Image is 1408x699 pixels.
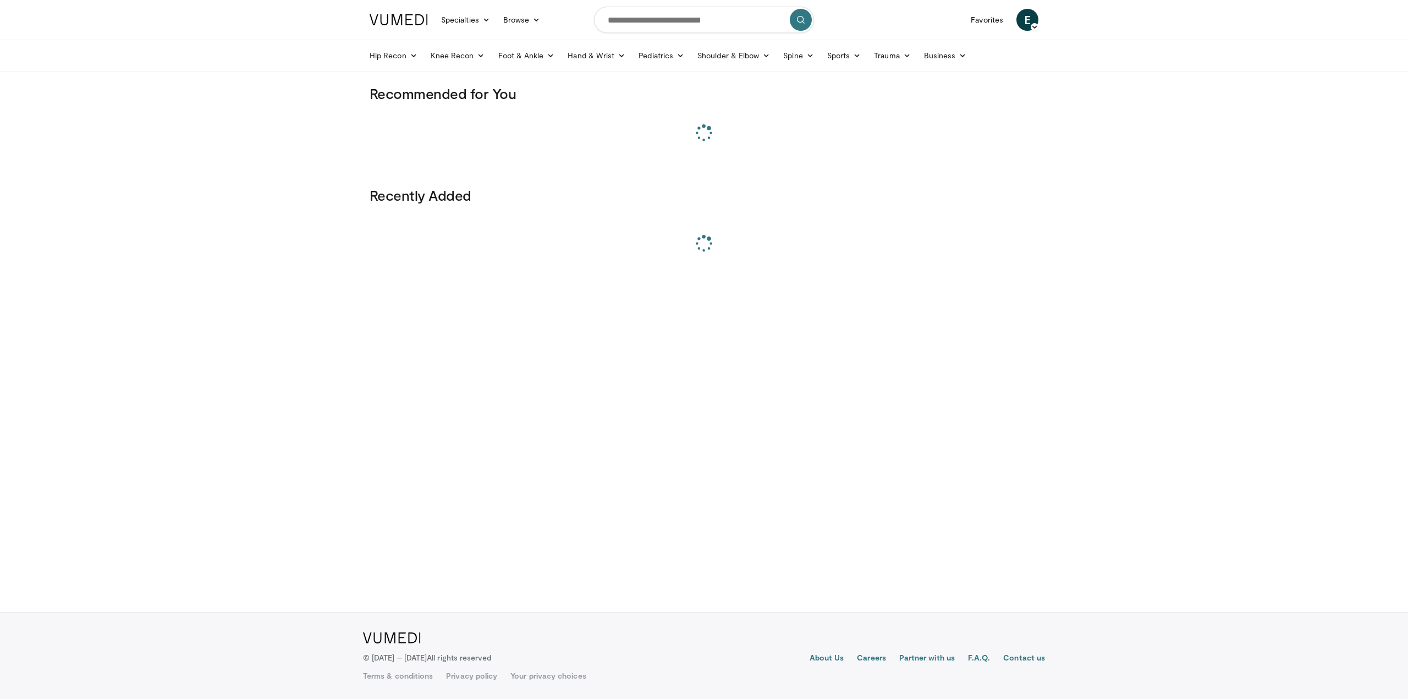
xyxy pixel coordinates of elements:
a: Partner with us [899,652,955,665]
img: VuMedi Logo [363,632,421,643]
h3: Recently Added [370,186,1038,204]
a: Hip Recon [363,45,424,67]
a: Sports [821,45,868,67]
a: Pediatrics [632,45,691,67]
a: Foot & Ankle [492,45,562,67]
a: E [1016,9,1038,31]
a: Hand & Wrist [561,45,632,67]
a: Shoulder & Elbow [691,45,777,67]
a: Browse [497,9,547,31]
a: Terms & conditions [363,670,433,681]
a: Spine [777,45,820,67]
a: Contact us [1003,652,1045,665]
a: F.A.Q. [968,652,990,665]
a: Privacy policy [446,670,497,681]
span: All rights reserved [427,653,491,662]
p: © [DATE] – [DATE] [363,652,492,663]
a: Favorites [964,9,1010,31]
img: VuMedi Logo [370,14,428,25]
a: Trauma [867,45,917,67]
a: Your privacy choices [510,670,586,681]
h3: Recommended for You [370,85,1038,102]
a: Careers [857,652,886,665]
a: About Us [810,652,844,665]
input: Search topics, interventions [594,7,814,33]
a: Knee Recon [424,45,492,67]
a: Specialties [435,9,497,31]
a: Business [917,45,974,67]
